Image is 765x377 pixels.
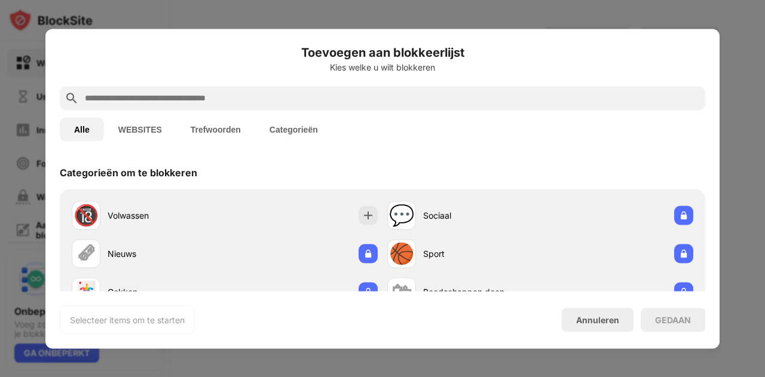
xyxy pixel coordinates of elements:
[389,203,414,228] div: 💬
[423,209,540,222] div: Sociaal
[255,117,332,141] button: Categorieën
[60,117,104,141] button: Alle
[60,62,705,72] div: Kies welke u wilt blokkeren
[60,43,705,61] h6: Toevoegen aan blokkeerlijst
[108,209,225,222] div: Volwassen
[423,247,540,260] div: Sport
[104,117,176,141] button: WEBSITES
[74,280,99,304] div: 🃏
[76,241,96,266] div: 🗞
[60,166,197,178] div: Categorieën om te blokkeren
[108,286,225,298] div: Gokken
[576,315,619,325] div: Annuleren
[391,280,412,304] div: 🛍
[70,314,185,326] div: Selecteer items om te starten
[74,203,99,228] div: 🔞
[65,91,79,105] img: search.svg
[423,286,540,298] div: Boodschappen doen
[389,241,414,266] div: 🏀
[655,315,691,324] div: GEDAAN
[108,247,225,260] div: Nieuws
[176,117,255,141] button: Trefwoorden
